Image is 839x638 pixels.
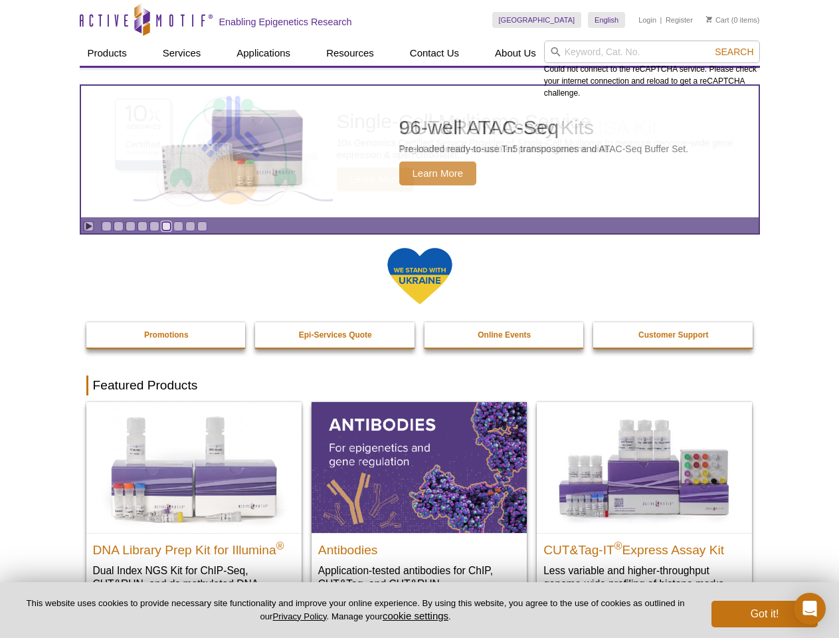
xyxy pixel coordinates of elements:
sup: ® [614,540,622,551]
span: Search [715,47,753,57]
a: Go to slide 3 [126,221,136,231]
img: CUT&Tag-IT® Express Assay Kit [537,402,752,532]
a: Promotions [86,322,247,348]
a: DNA Library Prep Kit for Illumina DNA Library Prep Kit for Illumina® Dual Index NGS Kit for ChIP-... [86,402,302,617]
p: Dual Index NGS Kit for ChIP-Seq, CUT&RUN, and ds methylated DNA assays. [93,564,295,604]
a: Go to slide 2 [114,221,124,231]
img: All Antibodies [312,402,527,532]
h2: CUT&Tag-IT Express Assay Kit [543,537,745,557]
a: Go to slide 1 [102,221,112,231]
li: (0 items) [706,12,760,28]
a: Contact Us [402,41,467,66]
a: Go to slide 4 [138,221,147,231]
button: Search [711,46,757,58]
button: Got it! [711,601,818,627]
a: Go to slide 8 [185,221,195,231]
a: Services [155,41,209,66]
a: [GEOGRAPHIC_DATA] [492,12,582,28]
a: Customer Support [593,322,754,348]
a: Go to slide 5 [149,221,159,231]
h2: Enabling Epigenetics Research [219,16,352,28]
a: Go to slide 7 [173,221,183,231]
a: Go to slide 9 [197,221,207,231]
strong: Customer Support [638,330,708,340]
a: Privacy Policy [272,611,326,621]
div: Could not connect to the reCAPTCHA service. Please check your internet connection and reload to g... [544,41,760,99]
p: Less variable and higher-throughput genome-wide profiling of histone marks​. [543,564,745,591]
h2: Antibodies [318,537,520,557]
a: Online Events [424,322,585,348]
strong: Epi-Services Quote [299,330,372,340]
a: Toggle autoplay [84,221,94,231]
img: Your Cart [706,16,712,23]
strong: Promotions [144,330,189,340]
a: Go to slide 6 [161,221,171,231]
div: Open Intercom Messenger [794,593,826,625]
h2: DNA Library Prep Kit for Illumina [93,537,295,557]
a: Products [80,41,135,66]
a: About Us [487,41,544,66]
img: We Stand With Ukraine [387,247,453,306]
p: Application-tested antibodies for ChIP, CUT&Tag, and CUT&RUN. [318,564,520,591]
li: | [660,12,662,28]
sup: ® [276,540,284,551]
a: CUT&Tag-IT® Express Assay Kit CUT&Tag-IT®Express Assay Kit Less variable and higher-throughput ge... [537,402,752,603]
h2: Featured Products [86,375,753,395]
a: All Antibodies Antibodies Application-tested antibodies for ChIP, CUT&Tag, and CUT&RUN. [312,402,527,603]
a: Resources [318,41,382,66]
input: Keyword, Cat. No. [544,41,760,63]
a: Register [666,15,693,25]
strong: Online Events [478,330,531,340]
a: English [588,12,625,28]
a: Login [638,15,656,25]
img: DNA Library Prep Kit for Illumina [86,402,302,532]
button: cookie settings [383,610,448,621]
a: Epi-Services Quote [255,322,416,348]
a: Cart [706,15,729,25]
p: This website uses cookies to provide necessary site functionality and improve your online experie... [21,597,690,623]
a: Applications [229,41,298,66]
